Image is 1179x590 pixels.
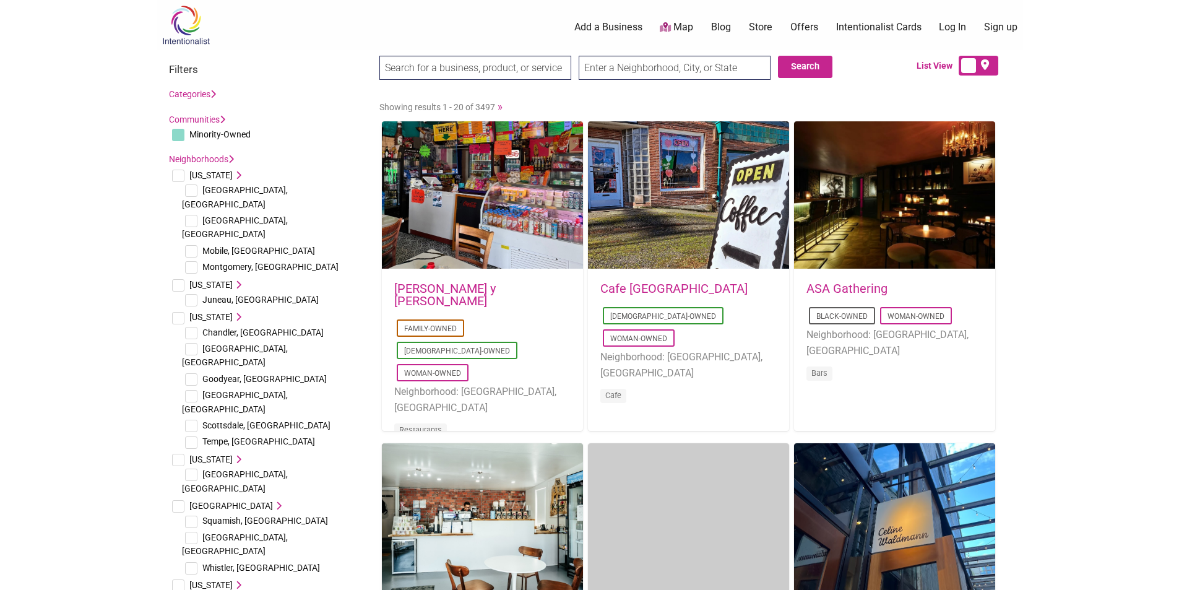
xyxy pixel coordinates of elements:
a: Woman-Owned [610,334,667,343]
span: Goodyear, [GEOGRAPHIC_DATA] [202,374,327,384]
span: [US_STATE] [189,170,233,180]
a: Cafe [GEOGRAPHIC_DATA] [600,281,748,296]
a: [PERSON_NAME] y [PERSON_NAME] [394,281,496,308]
button: Search [778,56,832,78]
li: Neighborhood: [GEOGRAPHIC_DATA], [GEOGRAPHIC_DATA] [600,349,777,381]
h3: Filters [169,63,367,76]
a: Neighborhoods [169,154,234,164]
a: Store [749,20,772,34]
a: Restaurants [399,425,442,435]
span: [US_STATE] [189,454,233,464]
a: Offers [790,20,818,34]
a: Cafe [605,391,621,400]
span: [US_STATE] [189,580,233,590]
span: [GEOGRAPHIC_DATA], [GEOGRAPHIC_DATA] [182,469,288,493]
span: Tempe, [GEOGRAPHIC_DATA] [202,436,315,446]
a: Add a Business [574,20,642,34]
input: Search for a business, product, or service [379,56,571,80]
a: Woman-Owned [887,312,944,321]
li: Neighborhood: [GEOGRAPHIC_DATA], [GEOGRAPHIC_DATA] [394,384,571,415]
a: Blog [711,20,731,34]
a: Black-Owned [816,312,868,321]
a: Categories [169,89,216,99]
a: Family-Owned [404,324,457,333]
span: Minority-Owned [189,129,251,139]
span: Whistler, [GEOGRAPHIC_DATA] [202,563,320,573]
span: Juneau, [GEOGRAPHIC_DATA] [202,295,319,305]
a: Map [660,20,693,35]
span: [GEOGRAPHIC_DATA], [GEOGRAPHIC_DATA] [182,390,288,414]
span: List View [917,59,959,72]
span: [US_STATE] [189,312,233,322]
a: Sign up [984,20,1017,34]
span: Montgomery, [GEOGRAPHIC_DATA] [202,262,339,272]
a: Log In [939,20,966,34]
a: Bars [811,368,827,378]
input: Enter a Neighborhood, City, or State [579,56,771,80]
img: Intentionalist [157,5,215,45]
a: Communities [169,115,225,124]
span: [GEOGRAPHIC_DATA], [GEOGRAPHIC_DATA] [182,344,288,367]
span: Chandler, [GEOGRAPHIC_DATA] [202,328,324,337]
span: [GEOGRAPHIC_DATA], [GEOGRAPHIC_DATA] [182,215,288,239]
a: [DEMOGRAPHIC_DATA]-Owned [610,312,716,321]
a: Intentionalist Cards [836,20,922,34]
span: [GEOGRAPHIC_DATA], [GEOGRAPHIC_DATA] [182,532,288,556]
li: Neighborhood: [GEOGRAPHIC_DATA], [GEOGRAPHIC_DATA] [806,327,983,358]
span: Mobile, [GEOGRAPHIC_DATA] [202,246,315,256]
span: Scottsdale, [GEOGRAPHIC_DATA] [202,420,330,430]
span: [GEOGRAPHIC_DATA], [GEOGRAPHIC_DATA] [182,185,288,209]
span: [GEOGRAPHIC_DATA] [189,501,273,511]
span: Squamish, [GEOGRAPHIC_DATA] [202,516,328,526]
a: ASA Gathering [806,281,887,296]
a: » [498,100,503,113]
a: Woman-Owned [404,369,461,378]
span: [US_STATE] [189,280,233,290]
span: Showing results 1 - 20 of 3497 [379,102,495,112]
a: [DEMOGRAPHIC_DATA]-Owned [404,347,510,355]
